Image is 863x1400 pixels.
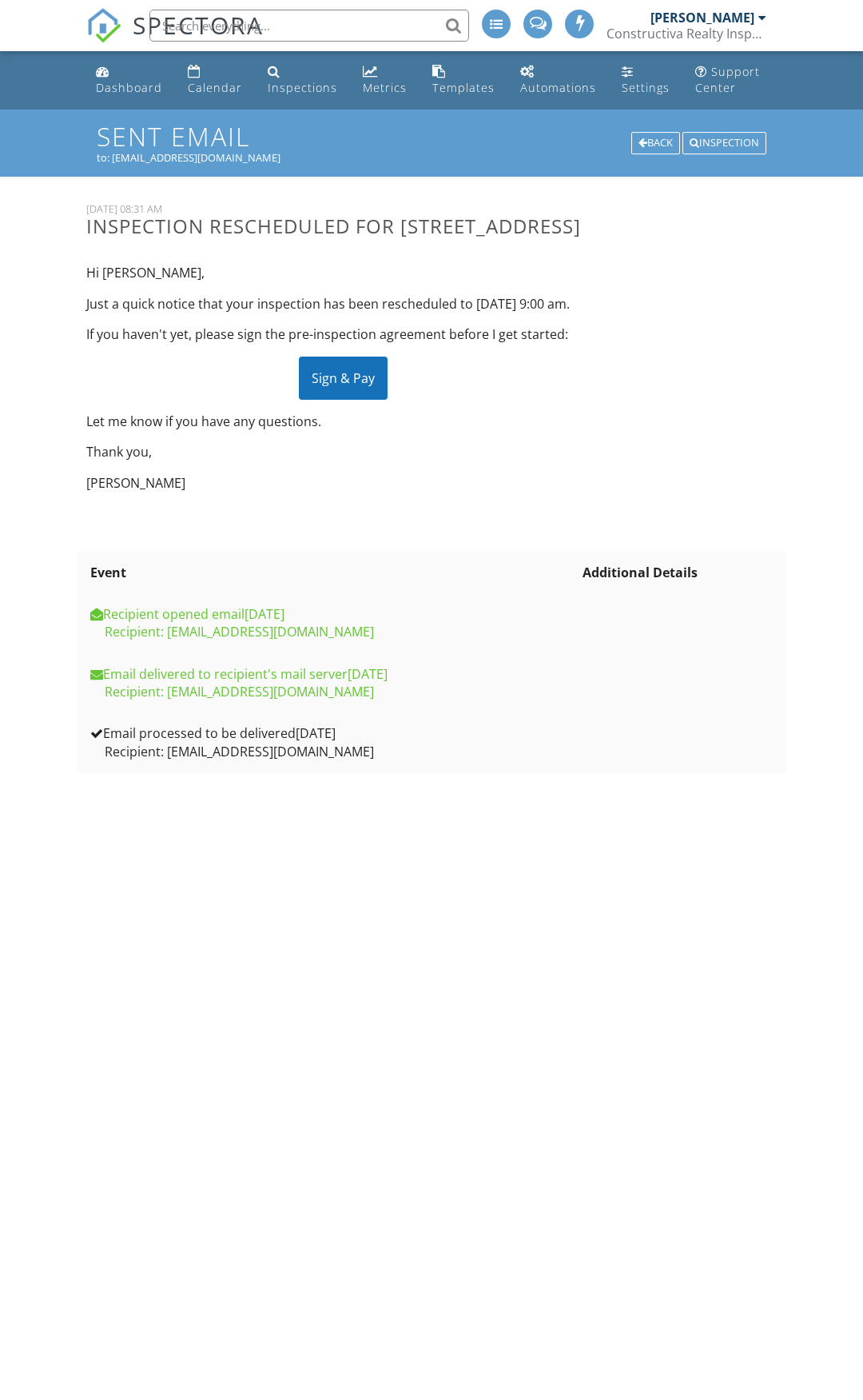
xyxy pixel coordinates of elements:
[86,215,599,237] h3: Inspection rescheduled for [STREET_ADDRESS]
[90,683,575,700] div: Recipient: [EMAIL_ADDRESS][DOMAIN_NAME]
[261,58,344,103] a: Inspections
[86,474,599,492] p: [PERSON_NAME]
[615,58,676,103] a: Settings
[96,80,162,95] div: Dashboard
[86,325,599,343] p: If you haven't yet, please sign the pre-inspection agreement before I get started:
[133,8,264,42] span: SPECTORA
[268,80,337,95] div: Inspections
[86,443,599,461] p: Thank you,
[97,151,766,164] div: to: [EMAIL_ADDRESS][DOMAIN_NAME]
[650,10,754,26] div: [PERSON_NAME]
[631,134,682,149] a: Back
[86,413,599,430] p: Let me know if you have any questions.
[90,665,575,683] div: Email delivered to recipient's mail server
[86,552,579,593] th: Event
[579,552,777,593] th: Additional Details
[514,58,603,103] a: Automations (Advanced)
[299,369,388,387] a: Sign & Pay
[356,58,413,103] a: Metrics
[86,264,599,281] p: Hi [PERSON_NAME],
[90,743,575,760] div: Recipient: [EMAIL_ADDRESS][DOMAIN_NAME]
[631,132,680,154] div: Back
[97,122,766,150] h1: Sent Email
[348,665,388,683] span: 2025-09-11T13:31:16Z
[682,134,766,149] a: Inspection
[299,357,388,400] div: Sign & Pay
[89,58,169,103] a: Dashboard
[432,80,495,95] div: Templates
[90,724,575,742] div: Email processed to be delivered
[689,58,774,103] a: Support Center
[606,26,766,42] div: Constructiva Realty Inspections
[90,605,575,623] div: Recipient opened email
[149,10,469,42] input: Search everything...
[520,80,596,95] div: Automations
[86,8,121,43] img: The Best Home Inspection Software - Spectora
[622,80,670,95] div: Settings
[86,22,264,55] a: SPECTORA
[296,724,336,742] span: 2025-09-11T13:31:14Z
[188,80,242,95] div: Calendar
[426,58,501,103] a: Templates
[86,295,599,313] p: Just a quick notice that your inspection has been rescheduled to [DATE] 9:00 am.
[682,132,766,154] div: Inspection
[90,623,575,640] div: Recipient: [EMAIL_ADDRESS][DOMAIN_NAME]
[86,202,599,215] div: [DATE] 08:31 AM
[695,64,760,95] div: Support Center
[245,605,284,623] span: 2025-09-11T20:57:56Z
[181,58,249,103] a: Calendar
[363,80,407,95] div: Metrics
